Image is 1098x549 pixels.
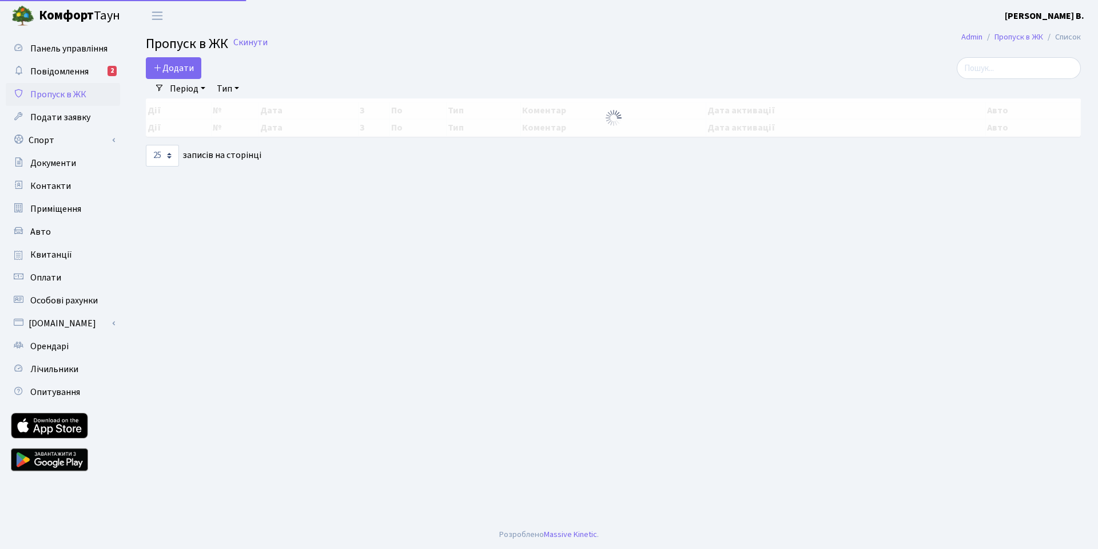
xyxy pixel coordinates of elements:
a: Admin [961,31,982,43]
a: Повідомлення2 [6,60,120,83]
a: Спорт [6,129,120,152]
img: logo.png [11,5,34,27]
span: Подати заявку [30,111,90,124]
span: Пропуск в ЖК [30,88,86,101]
a: Авто [6,220,120,243]
span: Таун [39,6,120,26]
a: Орендарі [6,335,120,358]
a: Опитування [6,381,120,404]
input: Пошук... [957,57,1081,79]
nav: breadcrumb [944,25,1098,49]
span: Контакти [30,180,71,192]
a: Подати заявку [6,106,120,129]
a: Квитанції [6,243,120,266]
span: Панель управління [30,42,108,55]
span: Особові рахунки [30,294,98,307]
b: Комфорт [39,6,94,25]
span: Квитанції [30,248,72,261]
a: Massive Kinetic [544,528,597,540]
span: Приміщення [30,203,81,215]
a: Пропуск в ЖК [994,31,1043,43]
a: Особові рахунки [6,289,120,312]
a: [DOMAIN_NAME] [6,312,120,335]
span: Авто [30,226,51,238]
a: Приміщення [6,198,120,220]
span: Додати [153,62,194,74]
span: Пропуск в ЖК [146,34,228,54]
li: Список [1043,31,1081,44]
a: Пропуск в ЖК [6,83,120,106]
div: 2 [108,66,117,76]
a: Оплати [6,266,120,289]
select: записів на сторінці [146,145,179,167]
span: Повідомлення [30,65,89,78]
a: Додати [146,57,201,79]
a: Панель управління [6,37,120,60]
div: Розроблено . [499,528,599,541]
label: записів на сторінці [146,145,261,167]
span: Документи [30,157,76,169]
a: Документи [6,152,120,175]
a: Лічильники [6,358,120,381]
a: Скинути [233,37,268,48]
span: Орендарі [30,340,69,353]
a: Контакти [6,175,120,198]
span: Оплати [30,271,61,284]
a: Період [165,79,210,98]
button: Переключити навігацію [143,6,172,25]
span: Опитування [30,386,80,398]
a: [PERSON_NAME] В. [1005,9,1084,23]
b: [PERSON_NAME] В. [1005,10,1084,22]
a: Тип [212,79,244,98]
img: Обробка... [604,109,623,127]
span: Лічильники [30,363,78,376]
